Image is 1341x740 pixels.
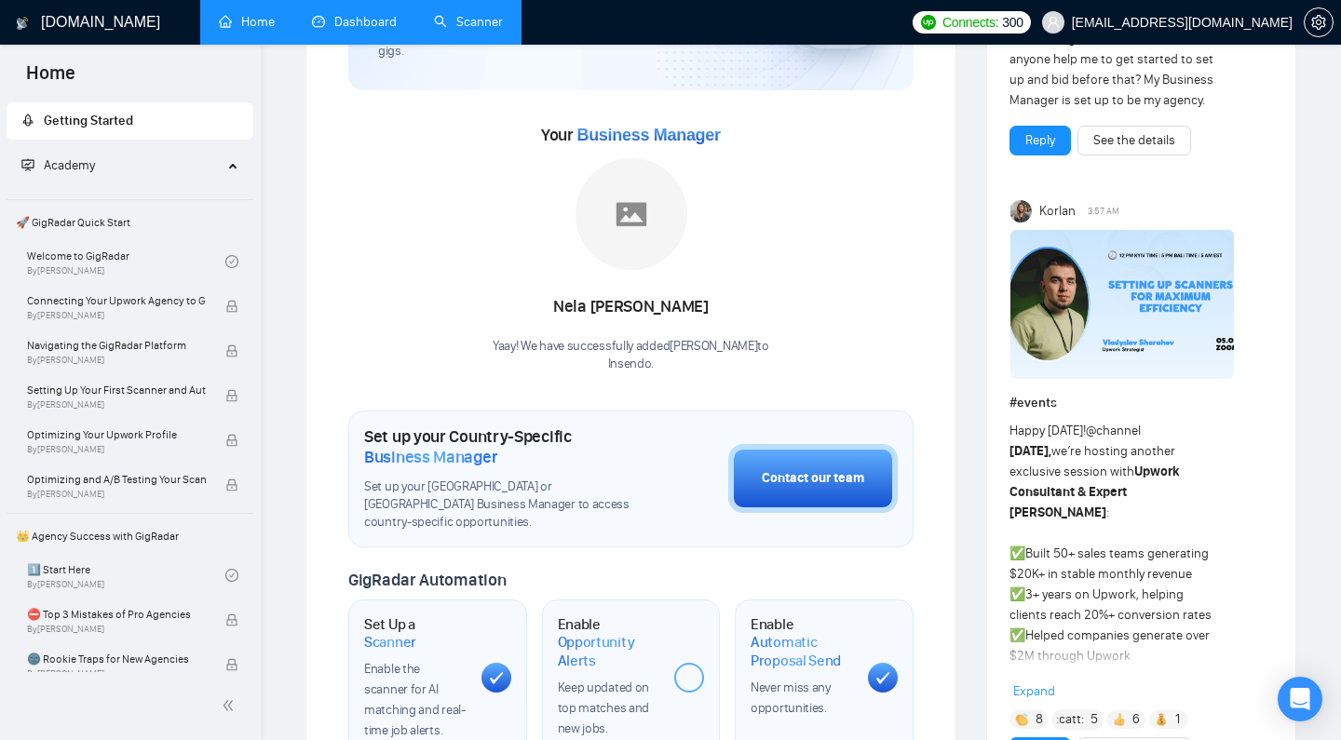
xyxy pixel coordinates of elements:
strong: Upwork Consultant & Expert [PERSON_NAME] [1009,464,1180,520]
span: Academy [21,157,95,173]
span: Optimizing and A/B Testing Your Scanner for Better Results [27,470,206,489]
span: 300 [1002,12,1023,33]
span: Optimizing Your Upwork Profile [27,425,206,444]
span: Setting Up Your First Scanner and Auto-Bidder [27,381,206,399]
span: Keep updated on top matches and new jobs. [558,679,650,736]
button: Contact our team [728,444,898,513]
span: Automatic Proposal Send [751,633,853,669]
span: 6 [1132,710,1140,729]
div: Yaay! We have successfully added [PERSON_NAME] to [493,338,769,373]
div: Just signed up [DATE], my onboarding call is not till [DATE]. Can anyone help me to get started t... [1009,8,1221,111]
span: Set up your [GEOGRAPHIC_DATA] or [GEOGRAPHIC_DATA] Business Manager to access country-specific op... [364,478,635,531]
span: Opportunity Alerts [558,633,660,669]
img: 👍 [1113,713,1126,726]
button: Reply [1009,126,1071,155]
h1: Enable [751,615,853,670]
img: 👏 [1015,713,1028,726]
span: check-circle [225,255,238,268]
a: Welcome to GigRadarBy[PERSON_NAME] [27,241,225,282]
span: By [PERSON_NAME] [27,624,206,635]
span: ⛔ Top 3 Mistakes of Pro Agencies [27,605,206,624]
a: See the details [1093,130,1175,151]
span: By [PERSON_NAME] [27,399,206,410]
span: 🚀 GigRadar Quick Start [8,204,251,241]
img: F09DP4X9C49-Event%20with%20Vlad%20Sharahov.png [1010,230,1234,379]
span: Korlan [1039,201,1076,222]
h1: Set Up a [364,615,467,652]
span: Enable the scanner for AI matching and real-time job alerts. [364,661,466,738]
span: By [PERSON_NAME] [27,668,206,679]
div: Open Intercom Messenger [1278,677,1322,721]
img: logo [16,8,29,38]
span: lock [225,613,238,626]
img: upwork-logo.png [921,15,936,30]
span: rocket [21,114,34,127]
a: searchScanner [434,14,503,30]
span: lock [225,344,238,357]
span: Home [11,60,90,99]
span: By [PERSON_NAME] [27,355,206,366]
span: Your [541,125,721,145]
span: Expand [1013,683,1055,699]
h1: Enable [558,615,660,670]
div: Contact our team [762,468,864,489]
button: setting [1304,7,1334,37]
span: 3:57 AM [1088,203,1119,220]
p: Insendo . [493,356,769,373]
span: By [PERSON_NAME] [27,310,206,321]
h1: Set up your Country-Specific [364,426,635,467]
a: Reply [1025,130,1055,151]
span: Business Manager [364,447,497,467]
span: :catt: [1056,709,1084,730]
span: double-left [222,696,240,715]
span: 5 [1090,710,1098,729]
span: @channel [1086,423,1141,438]
h1: # events [1009,393,1273,413]
button: See the details [1077,126,1191,155]
img: Korlan [1010,200,1033,222]
img: placeholder.png [576,158,687,270]
span: lock [225,658,238,671]
img: 💰 [1155,713,1168,726]
a: homeHome [219,14,275,30]
span: Connecting Your Upwork Agency to GigRadar [27,291,206,310]
a: setting [1304,15,1334,30]
span: Business Manager [576,126,720,144]
span: Navigating the GigRadar Platform [27,336,206,355]
span: check-circle [225,569,238,582]
a: 1️⃣ Start HereBy[PERSON_NAME] [27,555,225,596]
li: Getting Started [7,102,253,140]
span: ✅ [1009,545,1025,561]
span: 8 [1036,710,1043,729]
span: Connects: [942,12,998,33]
span: GigRadar Automation [348,570,506,590]
a: dashboardDashboard [312,14,397,30]
span: lock [225,300,238,313]
span: fund-projection-screen [21,158,34,171]
span: 👑 Agency Success with GigRadar [8,518,251,555]
span: lock [225,478,238,491]
span: By [PERSON_NAME] [27,489,206,500]
span: setting [1305,15,1333,30]
span: user [1047,16,1060,29]
strong: [DATE], [1009,443,1051,459]
span: lock [225,389,238,402]
div: Nela [PERSON_NAME] [493,291,769,323]
span: Academy [44,157,95,173]
span: ✅ [1009,627,1025,643]
span: By [PERSON_NAME] [27,444,206,455]
span: lock [225,434,238,447]
span: ✅ [1009,586,1025,602]
span: Scanner [364,633,416,652]
span: Never miss any opportunities. [751,679,831,716]
span: 🌚 Rookie Traps for New Agencies [27,650,206,668]
span: 1 [1175,710,1180,729]
span: Getting Started [44,113,133,128]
